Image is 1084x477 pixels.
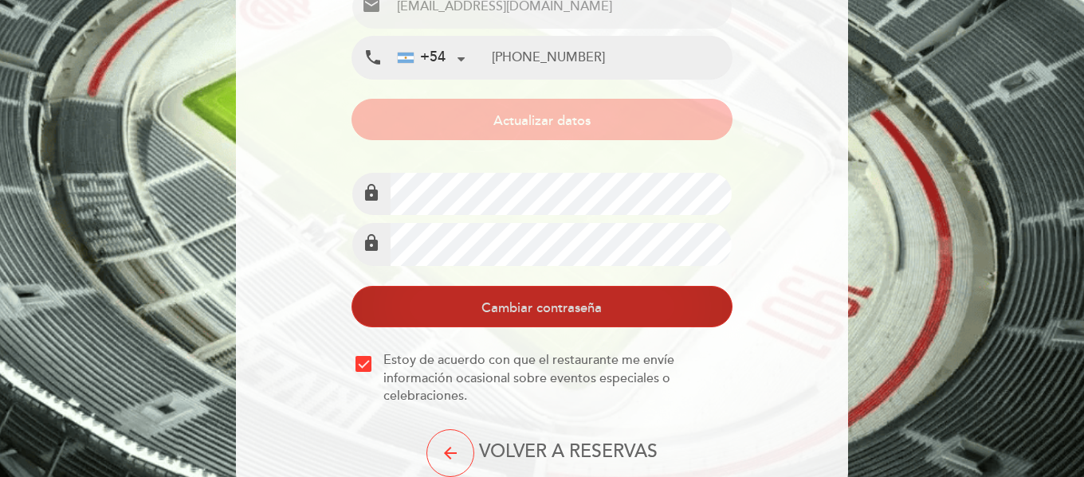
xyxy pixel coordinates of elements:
[352,99,732,140] button: Actualizar datos
[479,441,658,463] span: VOLVER A RESERVAS
[362,183,381,202] i: lock
[352,286,732,327] button: Cambiar contraseña
[492,37,731,79] input: Teléfono Móvil
[398,47,446,68] div: +54
[362,233,381,252] i: lock
[383,351,728,406] span: Estoy de acuerdo con que el restaurante me envíe información ocasional sobre eventos especiales o...
[441,444,460,463] i: arrow_back
[363,48,383,68] i: local_phone
[426,429,474,477] button: arrow_back
[391,37,471,78] div: Argentina: +54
